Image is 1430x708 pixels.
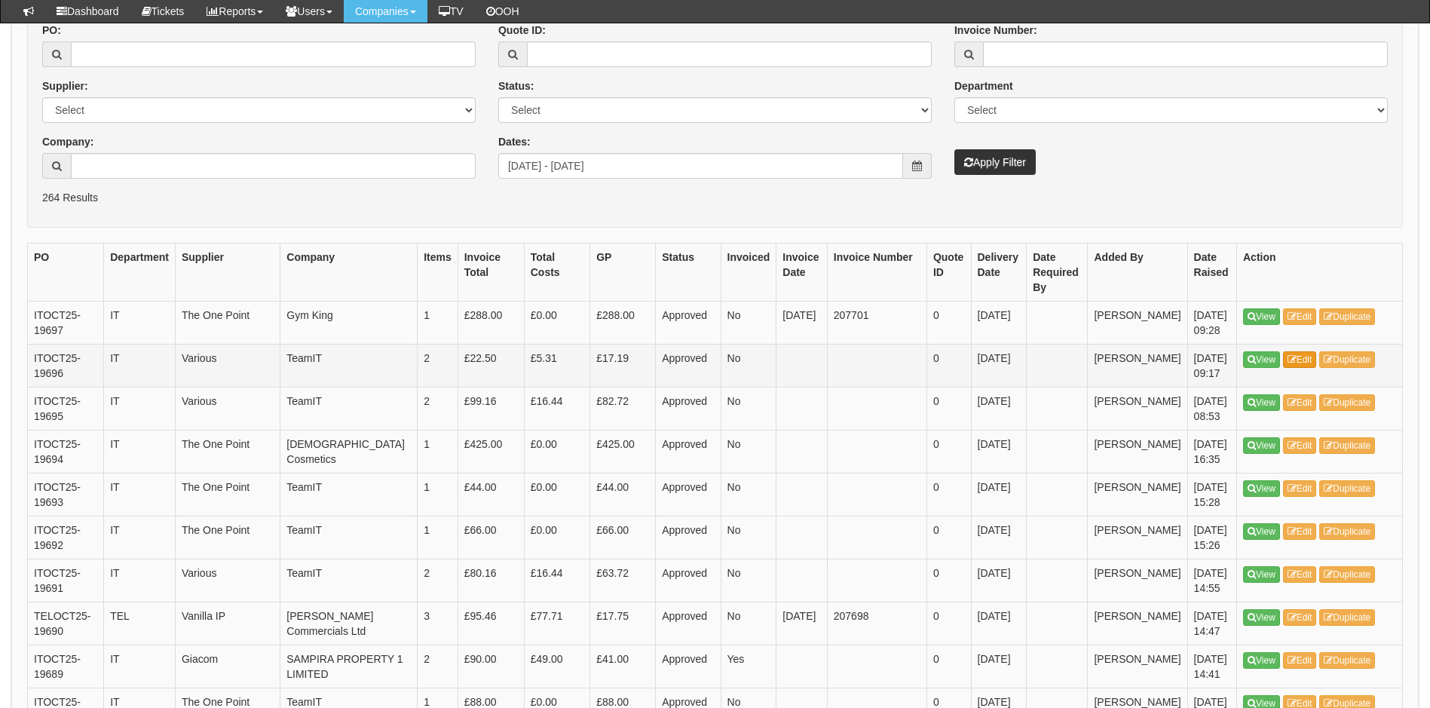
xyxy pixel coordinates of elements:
td: £82.72 [590,388,656,431]
td: TeamIT [280,388,418,431]
td: [DATE] [971,345,1027,388]
td: Yes [721,645,776,688]
td: IT [104,516,176,559]
a: Edit [1283,609,1317,626]
td: [PERSON_NAME] [1088,559,1187,602]
td: Approved [656,602,721,645]
td: £288.00 [590,302,656,345]
td: IT [104,302,176,345]
th: PO [28,244,104,302]
td: No [721,516,776,559]
td: 0 [926,602,971,645]
td: [DATE] 15:26 [1187,516,1236,559]
td: [DATE] [971,431,1027,474]
th: Company [280,244,418,302]
td: £425.00 [458,431,524,474]
a: Duplicate [1319,480,1375,497]
td: £77.71 [524,602,589,645]
label: Quote ID: [498,23,546,38]
p: 264 Results [42,190,1388,205]
td: [DATE] [971,602,1027,645]
td: ITOCT25-19695 [28,388,104,431]
a: Edit [1283,437,1317,454]
a: Edit [1283,394,1317,411]
td: [PERSON_NAME] [1088,602,1187,645]
td: 207698 [827,602,926,645]
td: The One Point [175,302,280,345]
td: Various [175,345,280,388]
td: £0.00 [524,516,589,559]
td: 1 [418,516,458,559]
td: [PERSON_NAME] [1088,302,1187,345]
a: Duplicate [1319,351,1375,368]
a: Edit [1283,566,1317,583]
td: The One Point [175,474,280,516]
a: View [1243,437,1280,454]
td: [DATE] 15:28 [1187,474,1236,516]
td: No [721,474,776,516]
a: Duplicate [1319,523,1375,540]
td: [PERSON_NAME] [1088,474,1187,516]
td: £0.00 [524,431,589,474]
td: TeamIT [280,474,418,516]
a: Edit [1283,652,1317,669]
td: No [721,559,776,602]
a: View [1243,652,1280,669]
td: £44.00 [590,474,656,516]
td: No [721,602,776,645]
td: £66.00 [458,516,524,559]
label: Status: [498,78,534,93]
td: The One Point [175,431,280,474]
td: £22.50 [458,345,524,388]
td: TeamIT [280,559,418,602]
td: £95.46 [458,602,524,645]
td: Approved [656,559,721,602]
td: IT [104,645,176,688]
td: Approved [656,516,721,559]
td: [DATE] 08:53 [1187,388,1236,431]
th: Invoice Date [776,244,827,302]
td: SAMPIRA PROPERTY 1 LIMITED [280,645,418,688]
th: Action [1237,244,1403,302]
td: [DATE] [971,645,1027,688]
td: IT [104,474,176,516]
th: Items [418,244,458,302]
label: Department [954,78,1013,93]
td: IT [104,431,176,474]
td: 0 [926,474,971,516]
td: Approved [656,345,721,388]
td: Giacom [175,645,280,688]
a: Duplicate [1319,394,1375,411]
td: £16.44 [524,559,589,602]
td: £41.00 [590,645,656,688]
td: £63.72 [590,559,656,602]
td: TeamIT [280,516,418,559]
td: £99.16 [458,388,524,431]
td: 2 [418,388,458,431]
td: IT [104,559,176,602]
td: ITOCT25-19691 [28,559,104,602]
td: £17.75 [590,602,656,645]
th: Delivery Date [971,244,1027,302]
td: [DATE] [971,388,1027,431]
td: ITOCT25-19694 [28,431,104,474]
a: View [1243,566,1280,583]
a: Duplicate [1319,437,1375,454]
th: Status [656,244,721,302]
td: [DATE] 14:47 [1187,602,1236,645]
td: [DATE] [971,516,1027,559]
td: 207701 [827,302,926,345]
td: [DATE] 09:17 [1187,345,1236,388]
td: [PERSON_NAME] [1088,345,1187,388]
a: View [1243,394,1280,411]
td: [DATE] [776,602,827,645]
th: Quote ID [926,244,971,302]
td: 0 [926,388,971,431]
td: 0 [926,431,971,474]
a: Duplicate [1319,308,1375,325]
th: Supplier [175,244,280,302]
th: Added By [1088,244,1187,302]
button: Apply Filter [954,149,1036,175]
td: 2 [418,559,458,602]
th: GP [590,244,656,302]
